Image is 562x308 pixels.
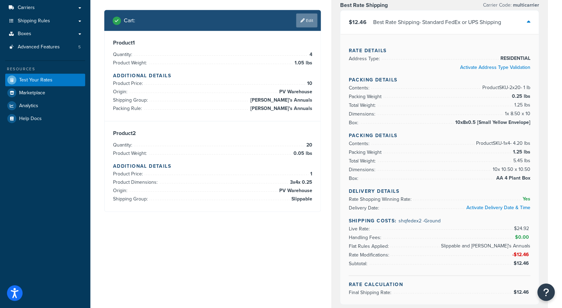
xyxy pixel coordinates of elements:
[349,281,531,288] h4: Rate Calculation
[349,119,360,126] span: Box:
[19,103,38,109] span: Analytics
[113,72,312,79] h4: Additional Details
[514,225,531,232] span: $24.92
[288,178,312,187] span: 3 x 4 x 0.25
[113,150,148,157] span: Product Weight:
[113,105,144,112] span: Packing Rule:
[538,284,555,301] button: Open Resource Center
[483,0,539,10] p: Carrier Code:
[349,47,531,54] h4: Rate Details
[113,187,129,194] span: Origin:
[349,140,371,147] span: Contents:
[467,204,531,211] a: Activate Delivery Date & Time
[349,289,393,296] span: Final Shipping Rate:
[308,50,312,59] span: 4
[521,195,531,203] span: Yes
[5,1,85,14] a: Carriers
[475,139,531,148] span: Product SKU-1 x 4 - 4.20 lbs
[18,18,50,24] span: Shipping Rules
[512,251,531,258] span: -$12.46
[113,163,312,170] h4: Additional Details
[481,84,531,92] span: Product SKU-2 x 20 - 1 lb
[499,54,531,63] span: RESIDENTIAL
[113,179,159,186] span: Product Dimensions:
[349,217,531,224] h4: Shipping Costs:
[504,110,531,118] span: 1 x 8.50 x 10
[373,17,501,27] div: Best Rate Shipping - Standard FedEx or UPS Shipping
[113,170,145,177] span: Product Price:
[460,64,531,71] a: Activate Address Type Validation
[292,149,312,158] span: 0.05 lbs
[296,14,318,27] a: Edit
[512,1,539,9] span: multicarrier
[113,51,134,58] span: Quantity:
[349,260,369,267] span: Subtotal:
[513,101,531,109] span: 1.25 lbs
[249,104,312,113] span: [PERSON_NAME]'s Annuals
[5,112,85,125] a: Help Docs
[18,5,35,11] span: Carriers
[113,141,134,149] span: Quantity:
[349,110,377,118] span: Dimensions:
[124,17,135,24] h2: Cart :
[349,18,367,26] span: $12.46
[5,15,85,27] li: Shipping Rules
[349,251,391,259] span: Rate Modifications:
[18,31,31,37] span: Boxes
[5,87,85,99] a: Marketplace
[349,132,531,139] h4: Packing Details
[454,118,531,127] span: 10x8x0.5 [Small Yellow Envelope]
[495,174,531,182] span: AA 4 Plant Box
[19,116,42,122] span: Help Docs
[511,92,531,101] span: 0.25 lbs
[349,102,377,109] span: Total Weight:
[349,149,383,156] span: Packing Weight
[512,157,531,165] span: 5.45 lbs
[349,234,383,241] span: Handling Fees:
[278,187,312,195] span: PV Warehouse
[5,66,85,72] div: Resources
[113,96,150,104] span: Shipping Group:
[349,196,413,203] span: Rate Shopping Winning Rate:
[5,41,85,54] li: Advanced Features
[349,188,531,195] h4: Delivery Details
[349,166,377,173] span: Dimensions:
[5,100,85,112] a: Analytics
[514,289,531,296] span: $12.46
[349,157,377,165] span: Total Weight:
[349,204,381,212] span: Delivery Date:
[491,165,531,174] span: 10 x 10.50 x 10.50
[278,88,312,96] span: PV Warehouse
[399,217,441,224] span: shqfedex2 - Ground
[293,59,312,67] span: 1.05 lbs
[349,55,382,62] span: Address Type:
[5,41,85,54] a: Advanced Features5
[340,2,388,9] h3: Best Rate Shipping
[5,74,85,86] a: Test Your Rates
[514,260,531,267] span: $12.46
[305,79,312,88] span: 10
[5,27,85,40] a: Boxes
[19,77,53,83] span: Test Your Rates
[308,170,312,178] span: 1
[113,88,129,95] span: Origin:
[440,242,531,250] span: Slippable and [PERSON_NAME]'s Annuals
[349,76,531,84] h4: Packing Details
[290,195,312,203] span: Slippable
[349,225,371,232] span: Live Rate:
[349,93,383,100] span: Packing Weight
[113,80,145,87] span: Product Price:
[349,175,360,182] span: Box:
[305,141,312,149] span: 20
[78,44,81,50] span: 5
[249,96,312,104] span: [PERSON_NAME]'s Annuals
[113,195,150,203] span: Shipping Group:
[349,243,391,250] span: Flat Rules Applied:
[113,130,312,137] h3: Product 2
